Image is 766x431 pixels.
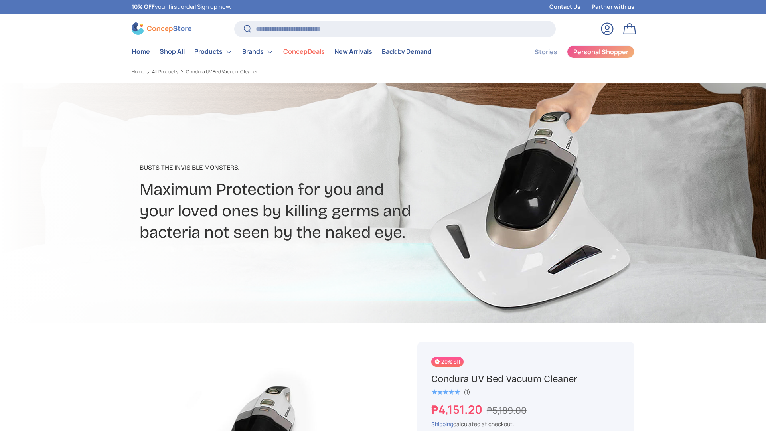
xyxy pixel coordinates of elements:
[132,68,398,75] nav: Breadcrumbs
[431,388,460,396] span: ★★★★★
[464,389,470,395] div: (1)
[132,44,150,59] a: Home
[132,44,432,60] nav: Primary
[382,44,432,59] a: Back by Demand
[190,44,237,60] summary: Products
[431,420,620,428] div: calculated at checkout.
[431,401,484,417] strong: ₱4,151.20
[487,404,527,417] s: ₱5,189.00
[140,179,446,243] h2: Maximum Protection for you and your loved ones by killing germs and bacteria not seen by the nake...
[242,44,274,60] a: Brands
[197,3,230,10] a: Sign up now
[431,387,470,396] a: 5.0 out of 5.0 stars (1)
[283,44,325,59] a: ConcepDeals
[132,69,144,74] a: Home
[132,3,155,10] strong: 10% OFF
[334,44,372,59] a: New Arrivals
[152,69,178,74] a: All Products
[186,69,258,74] a: Condura UV Bed Vacuum Cleaner
[431,389,460,396] div: 5.0 out of 5.0 stars
[140,163,446,172] p: Busts The Invisible Monsters​.
[160,44,185,59] a: Shop All
[132,2,231,11] p: your first order! .
[194,44,233,60] a: Products
[237,44,278,60] summary: Brands
[592,2,634,11] a: Partner with us
[431,357,464,367] span: 20% off
[431,373,620,385] h1: Condura UV Bed Vacuum Cleaner
[431,420,453,428] a: Shipping
[132,22,191,35] img: ConcepStore
[567,45,634,58] a: Personal Shopper
[549,2,592,11] a: Contact Us
[573,49,628,55] span: Personal Shopper
[535,44,557,60] a: Stories
[515,44,634,60] nav: Secondary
